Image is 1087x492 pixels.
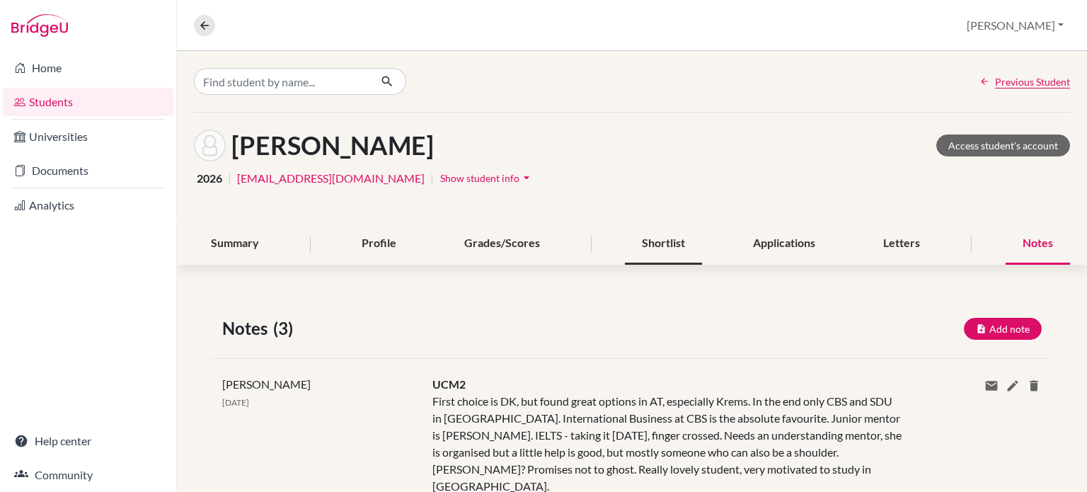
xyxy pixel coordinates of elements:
h1: [PERSON_NAME] [231,130,434,161]
div: Applications [736,223,832,265]
a: Analytics [3,191,173,219]
button: Show student infoarrow_drop_down [439,167,534,189]
img: Bridge-U [11,14,68,37]
span: 2026 [197,170,222,187]
span: Previous Student [995,74,1070,89]
a: Universities [3,122,173,151]
a: Access student's account [936,135,1070,156]
a: Help center [3,427,173,455]
span: UCM2 [432,377,466,391]
div: Summary [194,223,276,265]
span: Notes [222,316,273,341]
span: (3) [273,316,299,341]
img: Sára Kutasi's avatar [194,130,226,161]
a: [EMAIL_ADDRESS][DOMAIN_NAME] [237,170,425,187]
input: Find student by name... [194,68,369,95]
div: Shortlist [625,223,702,265]
span: [PERSON_NAME] [222,377,311,391]
span: | [228,170,231,187]
i: arrow_drop_down [519,171,534,185]
button: Add note [964,318,1042,340]
span: [DATE] [222,397,249,408]
a: Documents [3,156,173,185]
span: Show student info [440,172,519,184]
a: Previous Student [979,74,1070,89]
a: Students [3,88,173,116]
button: [PERSON_NAME] [960,12,1070,39]
div: Letters [866,223,937,265]
a: Home [3,54,173,82]
div: Profile [345,223,413,265]
div: Notes [1006,223,1070,265]
div: Grades/Scores [447,223,557,265]
a: Community [3,461,173,489]
span: | [430,170,434,187]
